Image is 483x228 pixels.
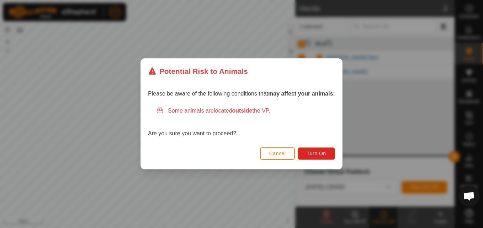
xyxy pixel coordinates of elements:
[458,185,480,207] div: Open chat
[156,107,335,115] div: Some animals are
[148,107,335,138] div: Are you sure you want to proceed?
[307,151,326,157] span: Turn On
[298,147,335,160] button: Turn On
[268,91,335,97] strong: may affect your animals:
[148,91,335,97] span: Please be aware of the following conditions that
[214,108,270,114] span: located the VP.
[232,108,253,114] strong: outside
[260,147,295,160] button: Cancel
[269,151,286,157] span: Cancel
[148,66,248,77] div: Potential Risk to Animals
